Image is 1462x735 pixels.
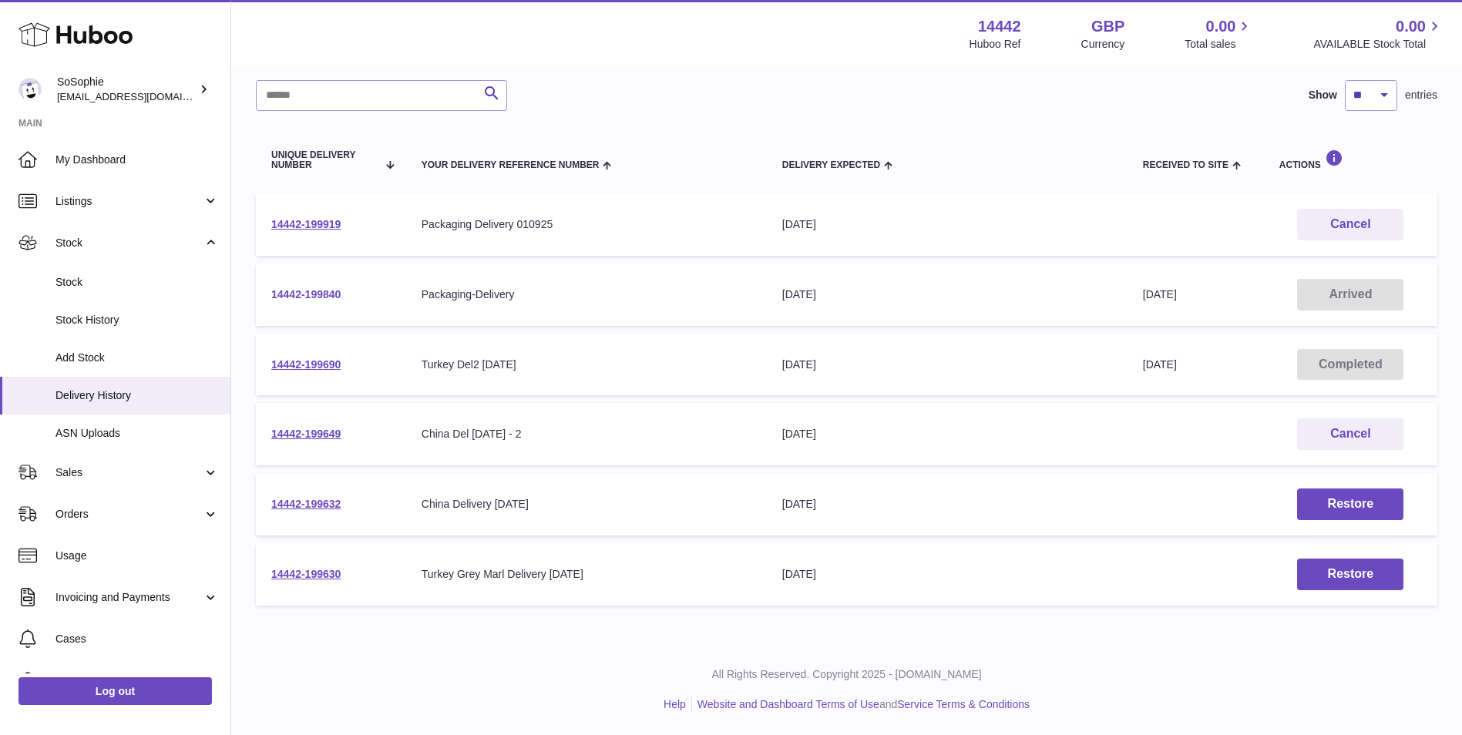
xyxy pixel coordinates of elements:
[18,78,42,101] img: internalAdmin-14442@internal.huboo.com
[422,217,751,232] div: Packaging Delivery 010925
[244,667,1450,682] p: All Rights Reserved. Copyright 2025 - [DOMAIN_NAME]
[1297,488,1403,520] button: Restore
[970,37,1021,52] div: Huboo Ref
[422,160,600,170] span: Your Delivery Reference Number
[271,428,341,440] a: 14442-199649
[271,150,377,170] span: Unique Delivery Number
[55,194,203,209] span: Listings
[1091,16,1124,37] strong: GBP
[782,160,880,170] span: Delivery Expected
[1405,88,1437,102] span: entries
[422,357,751,372] div: Turkey Del2 [DATE]
[1313,16,1444,52] a: 0.00 AVAILABLE Stock Total
[1143,358,1177,371] span: [DATE]
[1185,16,1253,52] a: 0.00 Total sales
[271,288,341,300] a: 14442-199840
[55,351,219,365] span: Add Stock
[897,698,1030,710] a: Service Terms & Conditions
[271,358,341,371] a: 14442-199690
[57,75,196,104] div: SoSophie
[271,218,341,230] a: 14442-199919
[1185,37,1253,52] span: Total sales
[422,427,751,441] div: China Del [DATE] - 2
[422,497,751,512] div: China Delivery [DATE]
[782,217,1112,232] div: [DATE]
[422,567,751,582] div: Turkey Grey Marl Delivery [DATE]
[55,388,219,403] span: Delivery History
[271,568,341,580] a: 14442-199630
[1309,88,1337,102] label: Show
[271,498,341,510] a: 14442-199632
[57,90,227,102] span: [EMAIL_ADDRESS][DOMAIN_NAME]
[697,698,879,710] a: Website and Dashboard Terms of Use
[1143,160,1228,170] span: Received to Site
[1297,559,1403,590] button: Restore
[55,426,219,441] span: ASN Uploads
[422,287,751,302] div: Packaging-Delivery
[782,427,1112,441] div: [DATE]
[1297,209,1403,240] button: Cancel
[18,677,212,705] a: Log out
[782,497,1112,512] div: [DATE]
[1081,37,1125,52] div: Currency
[1206,16,1236,37] span: 0.00
[692,697,1030,712] li: and
[978,16,1021,37] strong: 14442
[55,236,203,250] span: Stock
[1297,418,1403,450] button: Cancel
[782,567,1112,582] div: [DATE]
[664,698,686,710] a: Help
[55,153,219,167] span: My Dashboard
[55,549,219,563] span: Usage
[782,357,1112,372] div: [DATE]
[55,590,203,605] span: Invoicing and Payments
[1279,149,1422,170] div: Actions
[1143,288,1177,300] span: [DATE]
[782,287,1112,302] div: [DATE]
[1313,37,1444,52] span: AVAILABLE Stock Total
[55,632,219,646] span: Cases
[55,313,219,327] span: Stock History
[55,507,203,522] span: Orders
[55,275,219,290] span: Stock
[1396,16,1426,37] span: 0.00
[55,465,203,480] span: Sales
